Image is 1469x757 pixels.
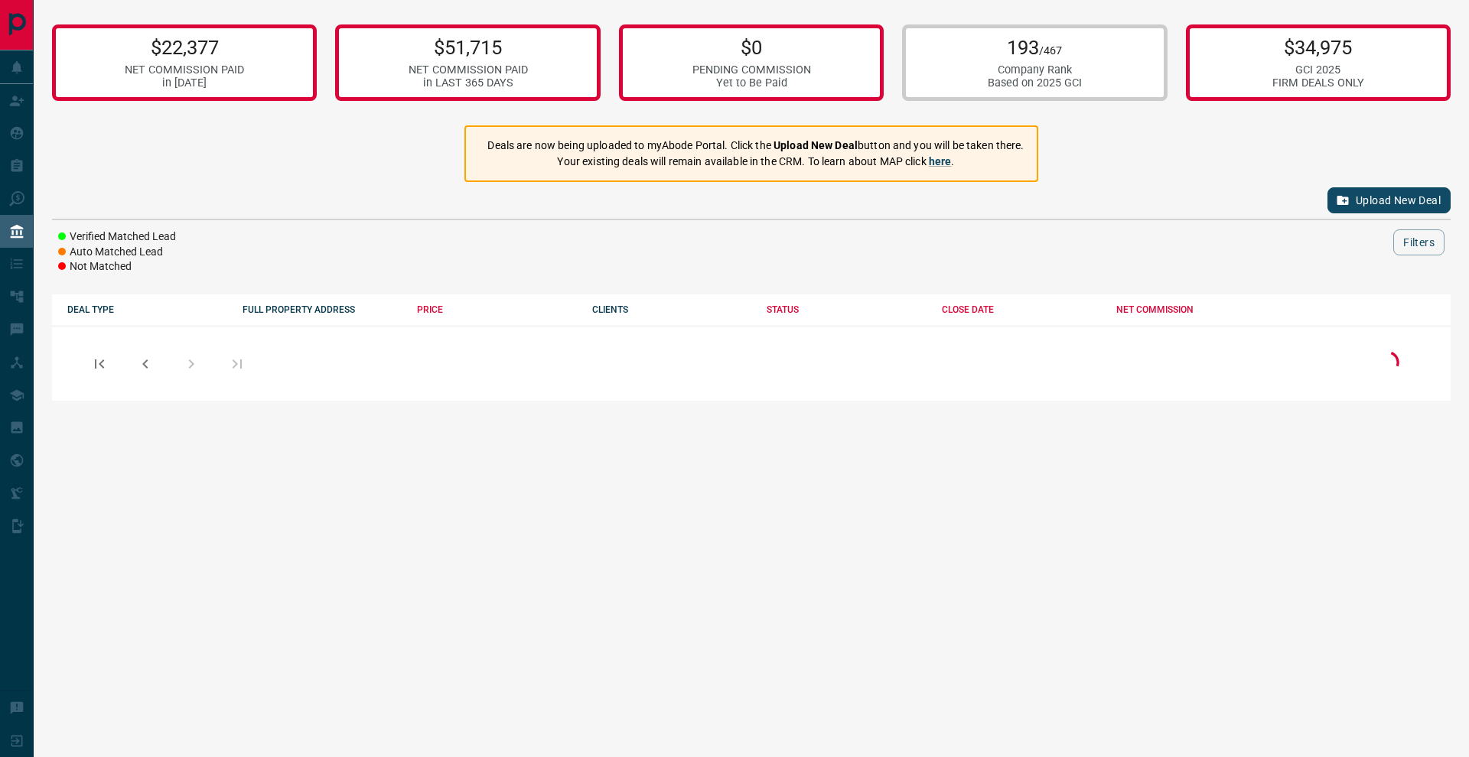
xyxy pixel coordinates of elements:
[1373,347,1403,380] div: Loading
[1116,304,1276,315] div: NET COMMISSION
[1393,229,1445,255] button: Filters
[988,76,1082,89] div: Based on 2025 GCI
[1272,76,1364,89] div: FIRM DEALS ONLY
[487,154,1024,170] p: Your existing deals will remain available in the CRM. To learn about MAP click .
[125,76,244,89] div: in [DATE]
[243,304,402,315] div: FULL PROPERTY ADDRESS
[1327,187,1451,213] button: Upload New Deal
[487,138,1024,154] p: Deals are now being uploaded to myAbode Portal. Click the button and you will be taken there.
[692,76,811,89] div: Yet to Be Paid
[774,139,858,151] strong: Upload New Deal
[988,63,1082,76] div: Company Rank
[1039,44,1062,57] span: /467
[58,259,176,275] li: Not Matched
[692,36,811,59] p: $0
[929,155,952,167] a: here
[417,304,577,315] div: PRICE
[58,245,176,260] li: Auto Matched Lead
[1272,63,1364,76] div: GCI 2025
[409,63,528,76] div: NET COMMISSION PAID
[692,63,811,76] div: PENDING COMMISSION
[409,36,528,59] p: $51,715
[942,304,1102,315] div: CLOSE DATE
[125,36,244,59] p: $22,377
[409,76,528,89] div: in LAST 365 DAYS
[988,36,1082,59] p: 193
[592,304,752,315] div: CLIENTS
[767,304,927,315] div: STATUS
[1272,36,1364,59] p: $34,975
[67,304,227,315] div: DEAL TYPE
[58,229,176,245] li: Verified Matched Lead
[125,63,244,76] div: NET COMMISSION PAID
